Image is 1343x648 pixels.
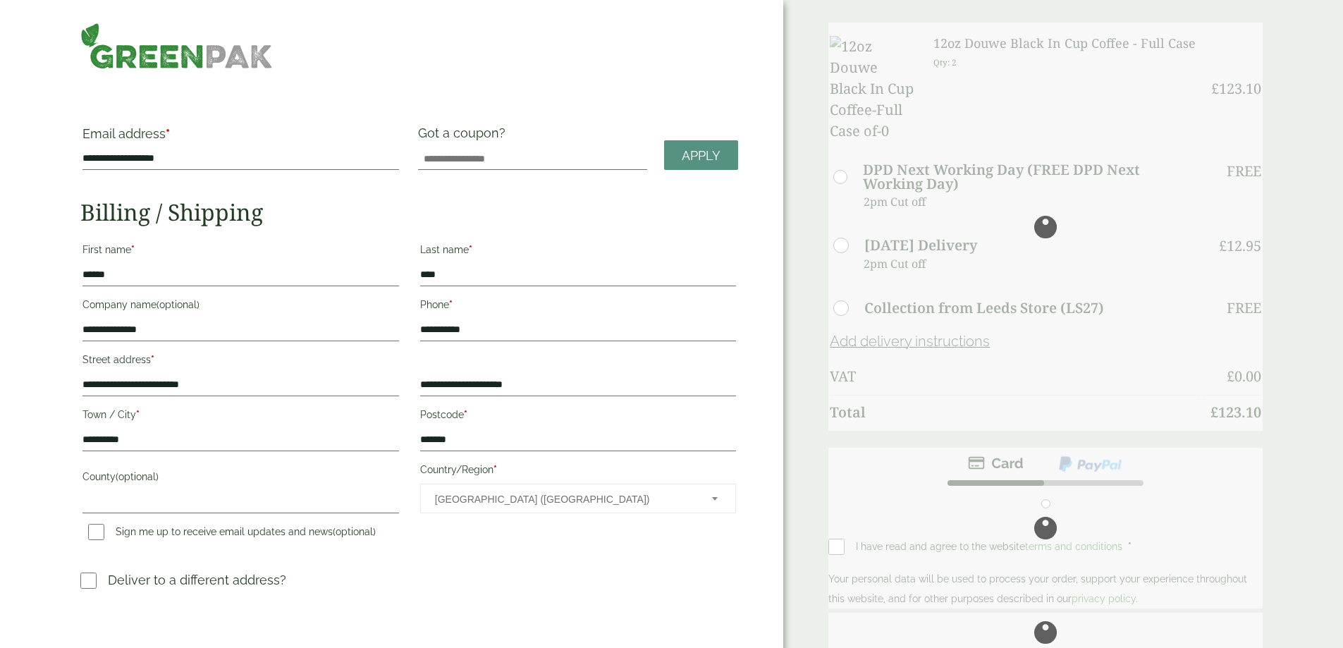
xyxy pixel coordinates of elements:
[449,299,453,310] abbr: required
[682,148,720,164] span: Apply
[151,354,154,365] abbr: required
[166,126,170,141] abbr: required
[493,464,497,475] abbr: required
[82,467,398,491] label: County
[418,126,511,147] label: Got a coupon?
[420,405,736,429] label: Postcode
[82,295,398,319] label: Company name
[82,350,398,374] label: Street address
[664,140,738,171] a: Apply
[80,23,273,69] img: GreenPak Supplies
[469,244,472,255] abbr: required
[82,128,398,147] label: Email address
[435,484,693,514] span: United Kingdom (UK)
[82,405,398,429] label: Town / City
[82,240,398,264] label: First name
[80,199,738,226] h2: Billing / Shipping
[82,526,381,542] label: Sign me up to receive email updates and news
[116,471,159,482] span: (optional)
[420,295,736,319] label: Phone
[157,299,200,310] span: (optional)
[333,526,376,537] span: (optional)
[131,244,135,255] abbr: required
[464,409,467,420] abbr: required
[108,570,286,589] p: Deliver to a different address?
[420,460,736,484] label: Country/Region
[88,524,104,540] input: Sign me up to receive email updates and news(optional)
[420,240,736,264] label: Last name
[420,484,736,513] span: Country/Region
[136,409,140,420] abbr: required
